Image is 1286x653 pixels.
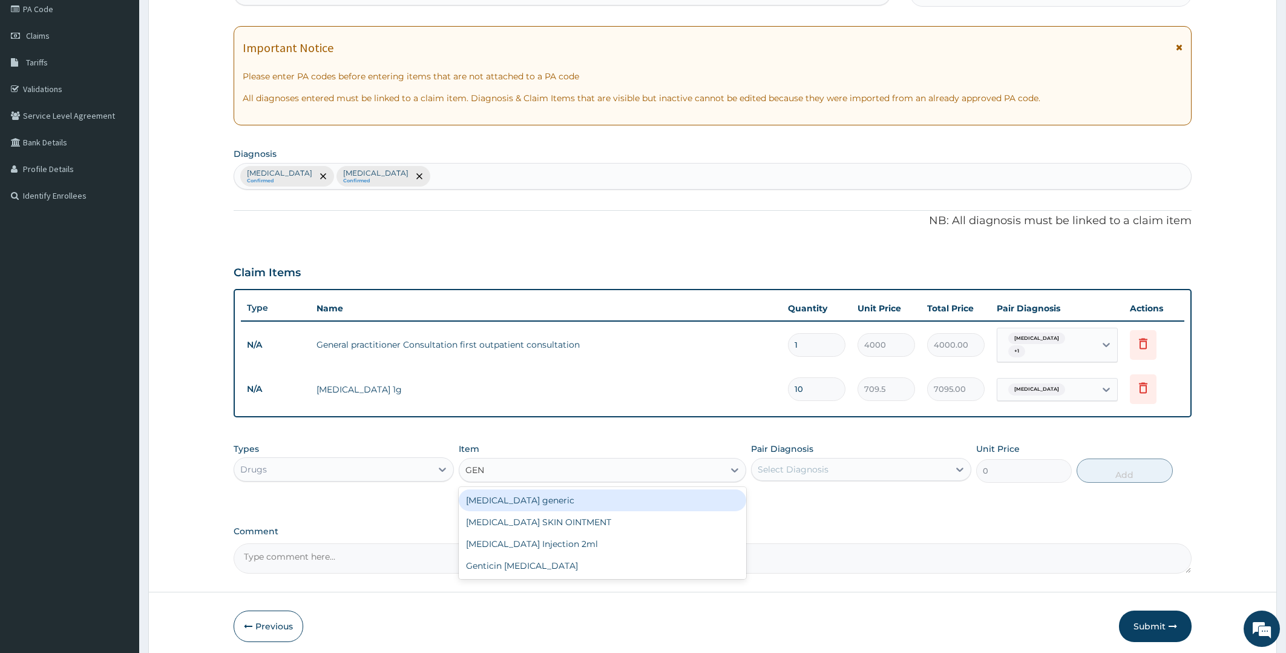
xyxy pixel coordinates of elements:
div: Drugs [240,463,267,476]
p: NB: All diagnosis must be linked to a claim item [234,213,1192,229]
div: Minimize live chat window [198,6,228,35]
td: N/A [241,378,310,400]
div: Chat with us now [63,68,203,84]
div: Genticin [MEDICAL_DATA] [459,555,746,577]
small: Confirmed [343,178,408,184]
button: Add [1077,459,1172,483]
div: Select Diagnosis [758,463,828,476]
p: [MEDICAL_DATA] [343,168,408,178]
th: Pair Diagnosis [991,296,1124,320]
th: Type [241,297,310,319]
th: Total Price [921,296,991,320]
div: [MEDICAL_DATA] Injection 2ml [459,533,746,555]
td: General practitioner Consultation first outpatient consultation [310,333,782,357]
span: remove selection option [414,171,425,182]
th: Actions [1124,296,1184,320]
td: N/A [241,334,310,356]
div: [MEDICAL_DATA] generic [459,489,746,511]
span: We're online! [70,153,167,275]
td: [MEDICAL_DATA] 1g [310,377,782,402]
span: [MEDICAL_DATA] [1008,383,1065,396]
button: Previous [234,611,303,642]
p: Please enter PA codes before entering items that are not attached to a PA code [243,70,1183,82]
label: Pair Diagnosis [751,443,813,455]
small: Confirmed [247,178,312,184]
span: Tariffs [26,57,48,68]
span: remove selection option [318,171,329,182]
img: d_794563401_company_1708531726252_794563401 [22,61,49,91]
h1: Important Notice [243,41,333,55]
h3: Claim Items [234,267,301,280]
span: + 1 [1008,345,1025,357]
label: Unit Price [976,443,1020,455]
th: Unit Price [851,296,921,320]
span: [MEDICAL_DATA] [1008,333,1065,345]
label: Diagnosis [234,148,277,160]
label: Item [459,443,479,455]
th: Quantity [782,296,851,320]
div: [MEDICAL_DATA] SKIN OINTMENT [459,511,746,533]
button: Submit [1119,611,1192,642]
label: Comment [234,526,1192,537]
label: Types [234,444,259,454]
p: [MEDICAL_DATA] [247,168,312,178]
span: Claims [26,30,50,41]
textarea: Type your message and hit 'Enter' [6,331,231,373]
p: All diagnoses entered must be linked to a claim item. Diagnosis & Claim Items that are visible bu... [243,92,1183,104]
th: Name [310,296,782,320]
